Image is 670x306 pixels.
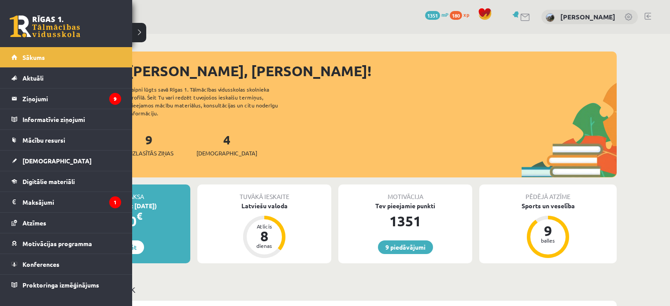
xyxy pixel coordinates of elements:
legend: Maksājumi [22,192,121,212]
span: 1351 [425,11,440,20]
a: Rīgas 1. Tālmācības vidusskola [10,15,80,37]
i: 1 [109,196,121,208]
div: [PERSON_NAME], [PERSON_NAME]! [128,60,617,81]
img: Elizabete Marta Ziļeva [546,13,555,22]
span: Konferences [22,260,59,268]
a: Atzīmes [11,213,121,233]
div: 1351 [338,210,472,232]
span: [DEMOGRAPHIC_DATA] [22,157,92,165]
div: Sports un veselība [479,201,617,210]
div: Tev pieejamie punkti [338,201,472,210]
i: 9 [109,93,121,105]
a: Sports un veselība 9 balles [479,201,617,259]
a: Maksājumi1 [11,192,121,212]
legend: Ziņojumi [22,88,121,109]
div: Laipni lūgts savā Rīgas 1. Tālmācības vidusskolas skolnieka profilā. Šeit Tu vari redzēt tuvojošo... [129,85,293,117]
span: Mācību resursi [22,136,65,144]
a: Proktoringa izmēģinājums [11,275,121,295]
a: Informatīvie ziņojumi [11,109,121,129]
a: Sākums [11,47,121,67]
div: Pēdējā atzīme [479,184,617,201]
a: 180 xp [450,11,474,18]
a: [DEMOGRAPHIC_DATA] [11,151,121,171]
div: Motivācija [338,184,472,201]
a: 4[DEMOGRAPHIC_DATA] [196,132,257,158]
a: Digitālie materiāli [11,171,121,192]
a: Motivācijas programma [11,233,121,254]
span: Motivācijas programma [22,240,92,247]
div: balles [535,238,561,243]
a: Latviešu valoda Atlicis 8 dienas [197,201,331,259]
div: Atlicis [251,224,278,229]
span: € [137,210,142,222]
div: Latviešu valoda [197,201,331,210]
span: Atzīmes [22,219,46,227]
span: Aktuāli [22,74,44,82]
div: Tuvākā ieskaite [197,184,331,201]
a: Aktuāli [11,68,121,88]
a: 9 piedāvājumi [378,240,433,254]
span: xp [463,11,469,18]
span: 180 [450,11,462,20]
p: Mācību plāns 11.b3 JK [56,284,613,295]
a: Mācību resursi [11,130,121,150]
div: 8 [251,229,278,243]
a: 1351 mP [425,11,448,18]
span: Digitālie materiāli [22,177,75,185]
a: Konferences [11,254,121,274]
a: [PERSON_NAME] [560,12,615,21]
span: Proktoringa izmēģinājums [22,281,99,289]
div: 9 [535,224,561,238]
span: mP [441,11,448,18]
div: dienas [251,243,278,248]
a: Ziņojumi9 [11,88,121,109]
legend: Informatīvie ziņojumi [22,109,121,129]
span: Neizlasītās ziņas [124,149,174,158]
span: [DEMOGRAPHIC_DATA] [196,149,257,158]
a: 9Neizlasītās ziņas [124,132,174,158]
span: Sākums [22,53,45,61]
